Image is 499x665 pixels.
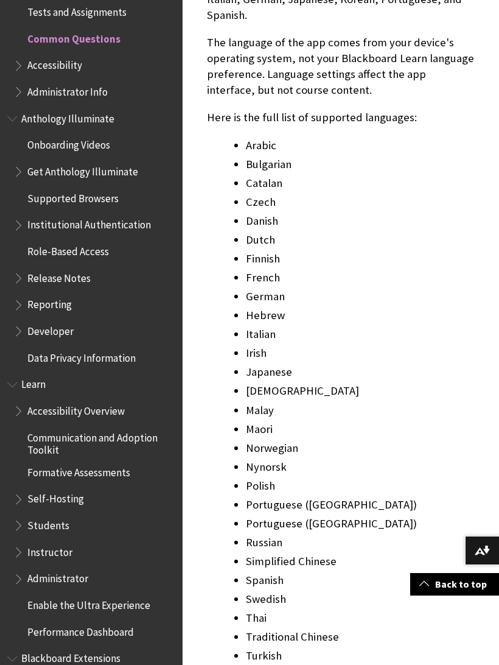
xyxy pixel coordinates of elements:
span: Formative Assessments [27,462,130,479]
li: Russian [246,534,475,551]
nav: Book outline for Anthology Illuminate [7,108,175,368]
span: Release Notes [27,268,91,284]
nav: Book outline for Blackboard Learn Help [7,375,175,642]
li: Thai [246,610,475,627]
span: Self-Hosting [27,489,84,505]
li: [DEMOGRAPHIC_DATA] [246,382,475,399]
li: Norwegian [246,440,475,457]
span: Students [27,515,69,532]
span: Learn [21,375,46,391]
li: Portuguese ([GEOGRAPHIC_DATA]) [246,515,475,532]
li: Bulgarian [246,156,475,173]
li: Simplified Chinese [246,553,475,570]
span: Role-Based Access [27,241,109,258]
li: French [246,269,475,286]
li: Polish [246,477,475,494]
span: Enable the Ultra Experience [27,595,150,611]
span: Institutional Authentication [27,215,151,231]
span: Blackboard Extensions [21,649,120,665]
li: German [246,288,475,305]
li: Catalan [246,175,475,192]
span: Anthology Illuminate [21,108,114,125]
span: Developer [27,321,74,337]
li: Nynorsk [246,459,475,476]
a: Back to top [410,573,499,596]
li: Portuguese ([GEOGRAPHIC_DATA]) [246,496,475,513]
p: The language of the app comes from your device's operating system, not your Blackboard Learn lang... [207,35,475,99]
li: Arabic [246,137,475,154]
span: Data Privacy Information [27,348,136,364]
li: Dutch [246,231,475,248]
span: Accessibility [27,55,82,72]
span: Reporting [27,295,72,311]
span: Administrator [27,569,88,585]
li: Swedish [246,591,475,608]
li: Japanese [246,364,475,381]
span: Onboarding Videos [27,135,110,152]
li: Irish [246,345,475,362]
span: Performance Dashboard [27,622,134,638]
li: Maori [246,421,475,438]
li: Hebrew [246,307,475,324]
li: Danish [246,213,475,230]
li: Spanish [246,572,475,589]
li: Finnish [246,250,475,267]
span: Administrator Info [27,82,108,98]
span: Common Questions [27,29,120,45]
li: Traditional Chinese [246,628,475,646]
span: Communication and Adoption Toolkit [27,427,174,456]
li: Turkish [246,647,475,664]
li: Italian [246,326,475,343]
li: Malay [246,402,475,419]
p: Here is the full list of supported languages: [207,110,475,125]
span: Supported Browsers [27,188,119,205]
span: Get Anthology Illuminate [27,161,138,178]
span: Tests and Assignments [27,2,127,18]
span: Accessibility Overview [27,401,125,417]
li: Czech [246,194,475,211]
span: Instructor [27,542,72,558]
